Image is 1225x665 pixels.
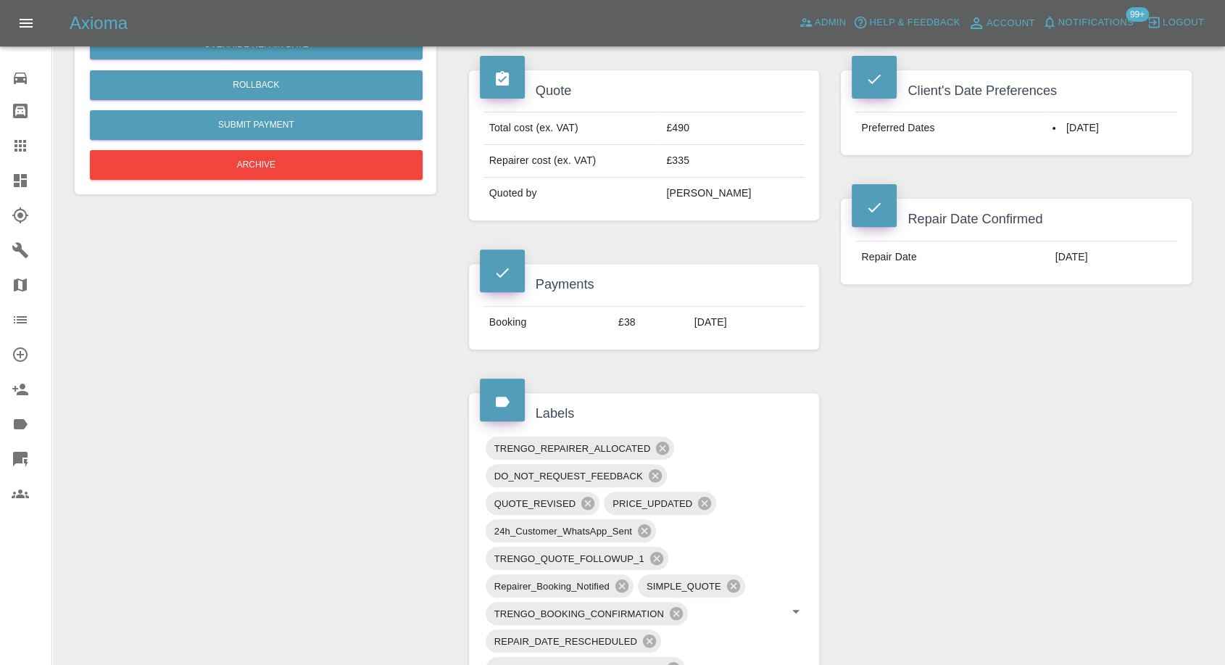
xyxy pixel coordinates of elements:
button: Help & Feedback [850,12,963,34]
li: [DATE] [1052,121,1171,136]
h4: Client's Date Preferences [852,81,1181,101]
span: TRENGO_BOOKING_CONFIRMATION [486,606,673,622]
button: Open drawer [9,6,43,41]
span: DO_NOT_REQUEST_FEEDBACK [486,468,652,484]
button: Rollback [90,70,423,100]
a: Admin [795,12,850,34]
button: Logout [1143,12,1208,34]
div: SIMPLE_QUOTE [638,574,745,598]
a: Account [964,12,1039,35]
span: Repairer_Booking_Notified [486,578,618,595]
td: [DATE] [689,306,805,338]
td: Booking [483,306,612,338]
h4: Labels [480,404,809,424]
span: 99+ [1126,7,1149,22]
td: Total cost (ex. VAT) [483,112,661,145]
button: Notifications [1039,12,1137,34]
span: Notifications [1058,15,1134,31]
span: REPAIR_DATE_RESCHEDULED [486,633,646,650]
h5: Axioma [70,12,128,35]
button: Open [786,601,806,621]
td: Repairer cost (ex. VAT) [483,145,661,178]
div: PRICE_UPDATED [604,492,716,515]
h4: Quote [480,81,809,101]
span: TRENGO_REPAIRER_ALLOCATED [486,440,660,457]
div: QUOTE_REVISED [486,492,599,515]
td: £335 [660,145,805,178]
span: Admin [815,15,847,31]
div: TRENGO_BOOKING_CONFIRMATION [486,602,688,625]
button: Submit Payment [90,110,423,140]
span: PRICE_UPDATED [604,495,701,512]
span: Logout [1163,15,1204,31]
div: 24h_Customer_WhatsApp_Sent [486,519,656,542]
td: £490 [660,112,805,145]
span: SIMPLE_QUOTE [638,578,730,595]
div: REPAIR_DATE_RESCHEDULED [486,629,661,653]
h4: Repair Date Confirmed [852,210,1181,229]
span: QUOTE_REVISED [486,495,584,512]
div: TRENGO_REPAIRER_ALLOCATED [486,437,675,460]
td: Quoted by [483,178,661,210]
div: TRENGO_QUOTE_FOLLOWUP_1 [486,547,668,570]
span: 24h_Customer_WhatsApp_Sent [486,523,641,540]
span: TRENGO_QUOTE_FOLLOWUP_1 [486,550,653,567]
span: Account [987,15,1035,32]
td: Preferred Dates [855,112,1047,144]
button: Archive [90,150,423,180]
h4: Payments [480,275,809,294]
div: DO_NOT_REQUEST_FEEDBACK [486,464,667,487]
span: Help & Feedback [869,15,960,31]
td: Repair Date [855,241,1049,273]
td: [PERSON_NAME] [660,178,805,210]
td: [DATE] [1050,241,1177,273]
td: £38 [612,306,689,338]
div: Repairer_Booking_Notified [486,574,634,598]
